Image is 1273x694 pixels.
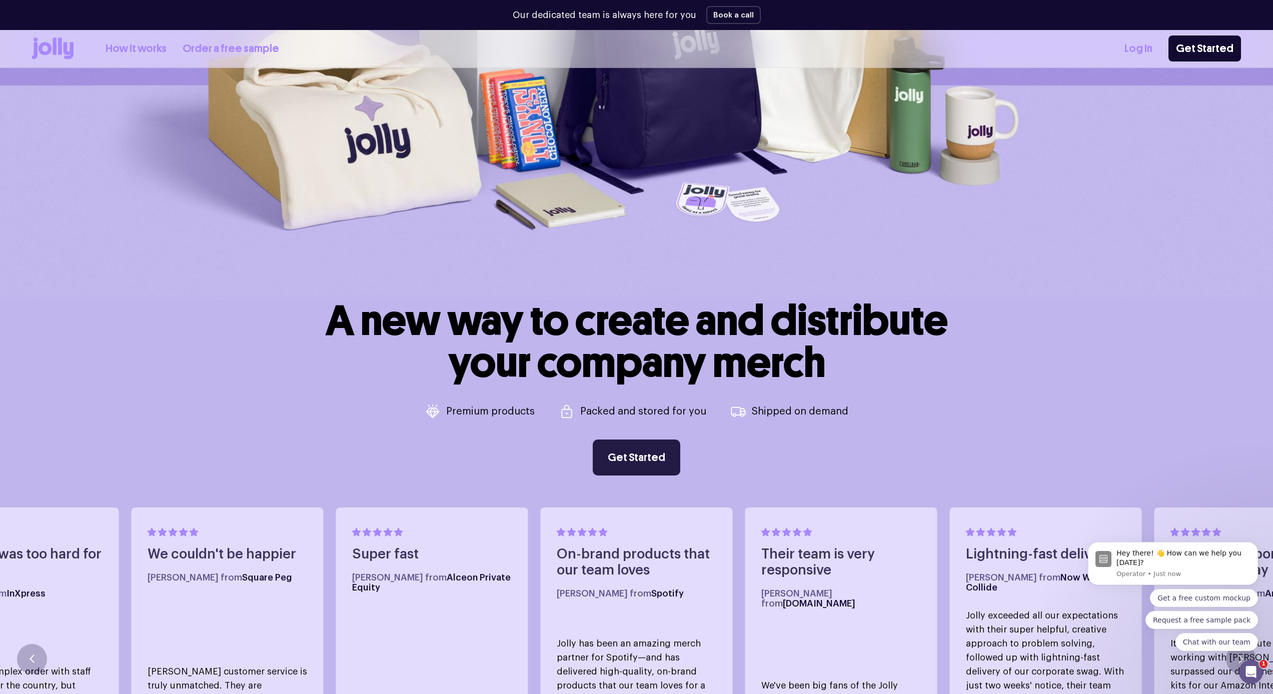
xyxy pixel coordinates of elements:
[706,6,761,24] button: Book a call
[1239,660,1263,684] iframe: Intercom live chat
[183,40,279,57] a: Order a free sample
[106,40,167,57] a: How it works
[966,572,1126,592] h5: [PERSON_NAME] from
[761,546,921,578] h4: Their team is very responsive
[651,589,684,598] span: Spotify
[446,406,535,416] p: Premium products
[1259,660,1267,668] span: 1
[7,589,46,598] span: InXpress
[352,546,512,562] h4: Super fast
[752,406,848,416] p: Shipped on demand
[326,299,948,383] h1: A new way to create and distribute your company merch
[242,573,292,582] span: Square Peg
[580,406,706,416] p: Packed and stored for you
[352,572,512,592] h5: [PERSON_NAME] from
[557,588,717,598] h5: [PERSON_NAME] from
[761,588,921,608] h5: [PERSON_NAME] from
[148,572,308,582] h5: [PERSON_NAME] from
[1168,35,1241,61] a: Get Started
[148,546,308,562] h4: We couldn't be happier
[1124,40,1152,57] a: Log In
[783,599,855,608] span: [DOMAIN_NAME]
[557,546,717,578] h4: On-brand products that our team loves
[966,546,1126,562] h4: Lightning-fast delivery
[513,8,696,22] p: Our dedicated team is always here for you
[1073,533,1273,657] iframe: Intercom notifications message
[593,439,680,475] a: Get Started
